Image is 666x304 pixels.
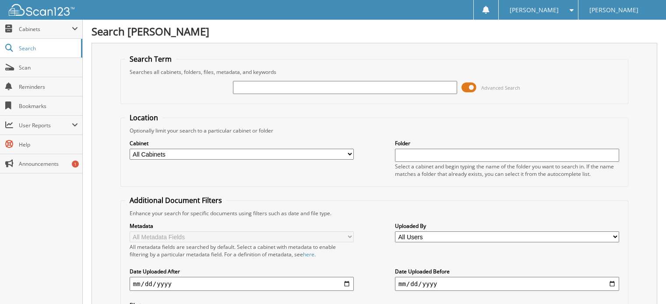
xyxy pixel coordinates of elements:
[395,140,619,147] label: Folder
[19,25,72,33] span: Cabinets
[125,127,624,134] div: Optionally limit your search to a particular cabinet or folder
[92,24,657,38] h1: Search [PERSON_NAME]
[9,4,74,16] img: scan123-logo-white.svg
[395,163,619,178] div: Select a cabinet and begin typing the name of the folder you want to search in. If the name match...
[19,64,78,71] span: Scan
[303,251,314,258] a: here
[125,113,162,122] legend: Location
[589,7,638,13] span: [PERSON_NAME]
[72,161,79,168] div: 1
[130,243,354,258] div: All metadata fields are searched by default. Select a cabinet with metadata to enable filtering b...
[395,222,619,230] label: Uploaded By
[130,268,354,275] label: Date Uploaded After
[481,84,520,91] span: Advanced Search
[130,222,354,230] label: Metadata
[19,141,78,148] span: Help
[125,196,226,205] legend: Additional Document Filters
[130,140,354,147] label: Cabinet
[19,83,78,91] span: Reminders
[19,102,78,110] span: Bookmarks
[395,277,619,291] input: end
[510,7,559,13] span: [PERSON_NAME]
[19,122,72,129] span: User Reports
[19,160,78,168] span: Announcements
[395,268,619,275] label: Date Uploaded Before
[19,45,77,52] span: Search
[130,277,354,291] input: start
[125,54,176,64] legend: Search Term
[125,210,624,217] div: Enhance your search for specific documents using filters such as date and file type.
[622,262,666,304] iframe: Chat Widget
[125,68,624,76] div: Searches all cabinets, folders, files, metadata, and keywords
